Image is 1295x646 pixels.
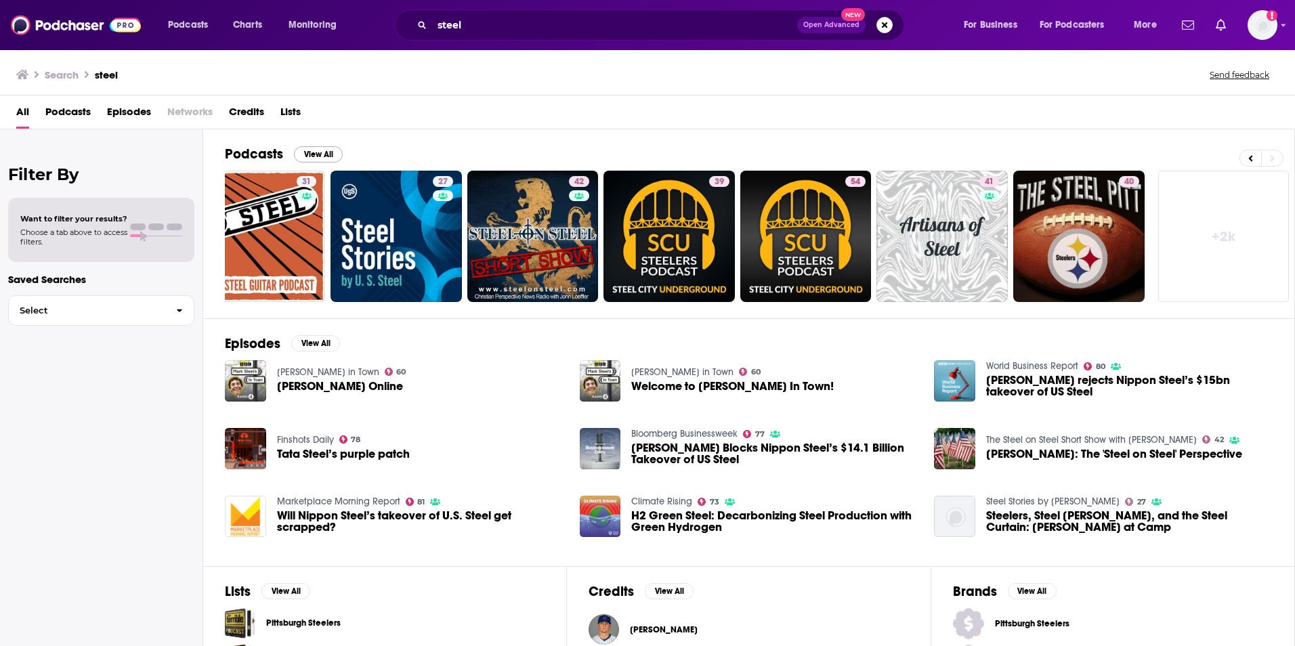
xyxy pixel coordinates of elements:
a: Lists [280,101,301,129]
a: Finshots Daily [277,434,334,446]
span: Steelers, Steel [PERSON_NAME], and the Steel Curtain: [PERSON_NAME] at Camp [986,510,1273,533]
h3: Search [45,68,79,81]
span: [PERSON_NAME] Online [277,381,403,392]
a: 27 [331,171,462,302]
img: Steelers, Steel Mills, and the Steel Curtain: Gerry Dulac at Camp [934,496,975,537]
span: Pittsburgh Steelers [995,618,1075,629]
button: Send feedback [1206,69,1273,81]
h2: Lists [225,583,251,600]
a: John Loeffler: The 'Steel on Steel' Perspective [986,448,1242,460]
p: Saved Searches [8,273,194,286]
span: 41 [985,175,994,189]
span: 39 [715,175,724,189]
h2: Filter By [8,165,194,184]
h2: Credits [589,583,634,600]
button: View All [1008,583,1057,599]
svg: Add a profile image [1267,10,1277,21]
a: Steel Stories by U. S. Steel [986,496,1120,507]
img: Biden Blocks Nippon Steel’s $14.1 Billion Takeover of US Steel [580,428,621,469]
a: Pittsburgh Steelers [266,616,341,630]
span: [PERSON_NAME] rejects Nippon Steel’s $15bn takeover of US Steel [986,374,1273,397]
a: 78 [339,435,361,444]
a: PodcastsView All [225,146,343,163]
a: ListsView All [225,583,310,600]
a: BrandsView All [953,583,1057,600]
a: Pittsburgh Steelers [953,608,1273,639]
span: 54 [851,175,860,189]
img: Justin Steele [589,614,619,645]
a: 60 [385,368,406,376]
a: Charts [224,14,270,36]
h2: Brands [953,583,997,600]
span: For Podcasters [1040,16,1105,35]
button: Select [8,295,194,326]
a: 39 [709,176,729,187]
a: Tata Steel’s purple patch [277,448,410,460]
span: Want to filter your results? [20,214,127,223]
span: 31 [302,175,311,189]
a: +2k [1158,171,1290,302]
a: The Steel on Steel Short Show with John Loeffler [986,434,1197,446]
span: Networks [167,101,213,129]
button: Open AdvancedNew [797,17,866,33]
a: Mark Steel's in Town [631,366,734,378]
span: [PERSON_NAME] [630,624,698,635]
a: Show notifications dropdown [1176,14,1200,37]
a: 81 [406,498,425,506]
span: 77 [755,431,765,437]
a: Biden rejects Nippon Steel’s $15bn takeover of US Steel [986,374,1273,397]
a: 27 [433,176,453,187]
span: [PERSON_NAME] Blocks Nippon Steel’s $14.1 Billion Takeover of US Steel [631,442,918,465]
img: Welcome to Mark Steel’s In Town! [580,360,621,402]
img: John Loeffler: The 'Steel on Steel' Perspective [934,428,975,469]
button: View All [294,146,343,163]
img: User Profile [1248,10,1277,40]
a: World Business Report [986,360,1078,372]
a: 31 [194,171,326,302]
span: Welcome to [PERSON_NAME] In Town! [631,381,834,392]
img: Will Nippon Steel’s takeover of U.S. Steel get scrapped? [225,496,266,537]
button: open menu [158,14,226,36]
span: 73 [710,499,719,505]
img: Podchaser - Follow, Share and Rate Podcasts [11,12,141,38]
a: 60 [739,368,761,376]
span: 60 [751,369,761,375]
a: Marketplace Morning Report [277,496,400,507]
a: 42 [569,176,589,187]
a: Biden rejects Nippon Steel’s $15bn takeover of US Steel [934,360,975,402]
a: Pittsburgh Steelers [225,608,255,639]
a: 77 [743,430,765,438]
img: Tata Steel’s purple patch [225,428,266,469]
a: Justin Steele [630,624,698,635]
a: Will Nippon Steel’s takeover of U.S. Steel get scrapped? [277,510,564,533]
span: 81 [417,499,425,505]
span: More [1134,16,1157,35]
a: Bloomberg Businessweek [631,428,738,439]
a: 42 [467,171,599,302]
span: 80 [1096,364,1105,370]
a: Podcasts [45,101,91,129]
a: 31 [297,176,316,187]
img: Mark Steel's Online [225,360,266,402]
span: 60 [396,369,406,375]
span: Open Advanced [803,22,859,28]
span: Logged in as headlandconsultancy [1248,10,1277,40]
button: open menu [1124,14,1174,36]
img: H2 Green Steel: Decarbonizing Steel Production with Green Hydrogen [580,496,621,537]
a: Episodes [107,101,151,129]
span: Podcasts [168,16,208,35]
span: Select [9,306,165,315]
span: 42 [574,175,584,189]
a: Welcome to Mark Steel’s In Town! [631,381,834,392]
